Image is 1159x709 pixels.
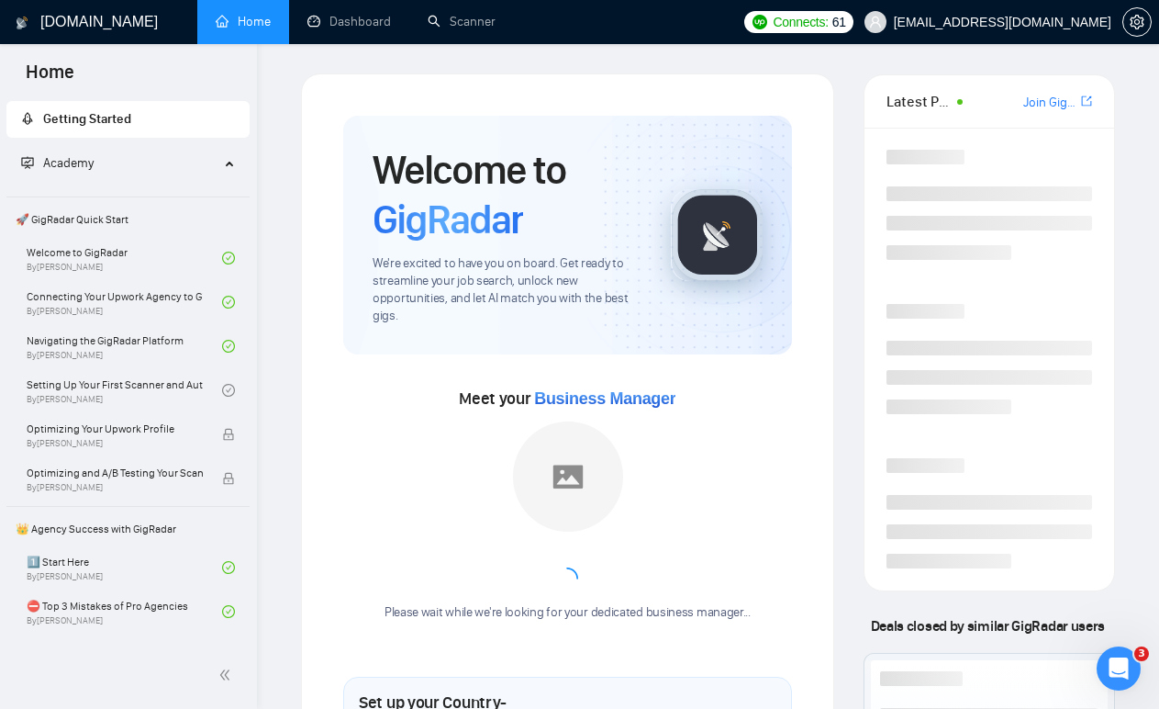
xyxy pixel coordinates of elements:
a: Connecting Your Upwork Agency to GigRadarBy[PERSON_NAME] [27,282,222,322]
span: export [1081,94,1092,108]
span: 🚀 GigRadar Quick Start [8,201,248,238]
span: loading [556,568,578,590]
span: user [869,16,882,28]
span: check-circle [222,561,235,574]
span: check-circle [222,605,235,618]
a: Navigating the GigRadar PlatformBy[PERSON_NAME] [27,326,222,366]
span: Home [11,59,89,97]
a: Welcome to GigRadarBy[PERSON_NAME] [27,238,222,278]
span: Deals closed by similar GigRadar users [864,610,1112,642]
span: 👑 Agency Success with GigRadar [8,511,248,547]
span: By [PERSON_NAME] [27,482,203,493]
span: Business Manager [534,389,675,408]
img: upwork-logo.png [752,15,767,29]
div: Please wait while we're looking for your dedicated business manager... [373,604,762,622]
span: 61 [832,12,846,32]
a: setting [1122,15,1152,29]
span: We're excited to have you on board. Get ready to streamline your job search, unlock new opportuni... [373,255,641,325]
span: Optimizing and A/B Testing Your Scanner for Better Results [27,464,203,482]
span: 3 [1134,647,1149,661]
iframe: Intercom live chat [1097,647,1141,691]
span: lock [222,472,235,485]
span: double-left [218,666,237,684]
span: Academy [21,155,94,171]
span: Connects: [773,12,828,32]
span: Meet your [459,388,675,409]
button: setting [1122,7,1152,37]
span: check-circle [222,384,235,397]
span: Latest Posts from the GigRadar Community [886,90,953,113]
span: lock [222,428,235,441]
h1: Welcome to [373,145,641,244]
li: Getting Started [6,101,250,138]
span: Academy [43,155,94,171]
a: export [1081,93,1092,110]
span: check-circle [222,296,235,309]
img: logo [16,8,28,38]
a: searchScanner [428,14,496,29]
a: homeHome [216,14,271,29]
span: check-circle [222,340,235,353]
span: Optimizing Your Upwork Profile [27,420,203,438]
a: 🌚 Rookie Traps for New Agencies [27,636,222,676]
span: check-circle [222,252,235,264]
span: GigRadar [373,195,523,244]
a: ⛔ Top 3 Mistakes of Pro AgenciesBy[PERSON_NAME] [27,591,222,632]
img: placeholder.png [513,422,623,532]
span: setting [1123,15,1151,29]
a: dashboardDashboard [307,14,391,29]
img: gigradar-logo.png [672,189,763,281]
span: rocket [21,112,34,125]
a: Join GigRadar Slack Community [1023,93,1077,113]
a: Setting Up Your First Scanner and Auto-BidderBy[PERSON_NAME] [27,370,222,411]
span: Getting Started [43,111,131,127]
span: fund-projection-screen [21,156,34,169]
a: 1️⃣ Start HereBy[PERSON_NAME] [27,547,222,588]
span: By [PERSON_NAME] [27,438,203,449]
